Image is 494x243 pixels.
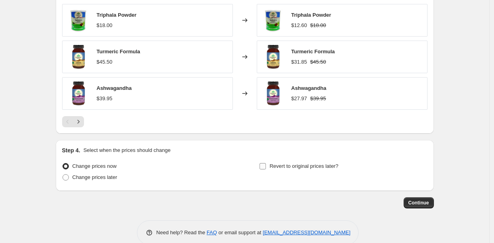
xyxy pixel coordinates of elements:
[62,146,80,154] h2: Step 4.
[291,49,335,54] span: Turmeric Formula
[217,229,263,235] span: or email support at
[261,45,285,69] img: Turmeric-Formula_80x.png
[83,146,170,154] p: Select when the prices should change
[72,174,117,180] span: Change prices later
[291,85,326,91] span: Ashwagandha
[310,95,326,103] strike: $39.95
[72,163,117,169] span: Change prices now
[261,82,285,105] img: Ashwagandha_80x.png
[97,12,137,18] span: Triphala Powder
[404,197,434,208] button: Continue
[261,8,285,32] img: triphala-powder-100-gram_136_1547816528-500x500-570x570_80x.jpg
[310,58,326,66] strike: $45.50
[263,229,350,235] a: [EMAIL_ADDRESS][DOMAIN_NAME]
[97,58,113,66] div: $45.50
[97,85,132,91] span: Ashwagandha
[207,229,217,235] a: FAQ
[73,116,84,127] button: Next
[156,229,207,235] span: Need help? Read the
[66,45,90,69] img: Turmeric-Formula_80x.png
[66,8,90,32] img: triphala-powder-100-gram_136_1547816528-500x500-570x570_80x.jpg
[97,21,113,29] div: $18.00
[66,82,90,105] img: Ashwagandha_80x.png
[408,200,429,206] span: Continue
[97,95,113,103] div: $39.95
[291,58,307,66] div: $31.85
[269,163,338,169] span: Revert to original prices later?
[291,21,307,29] div: $12.60
[62,116,84,127] nav: Pagination
[291,12,331,18] span: Triphala Powder
[310,21,326,29] strike: $18.00
[291,95,307,103] div: $27.97
[97,49,141,54] span: Turmeric Formula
